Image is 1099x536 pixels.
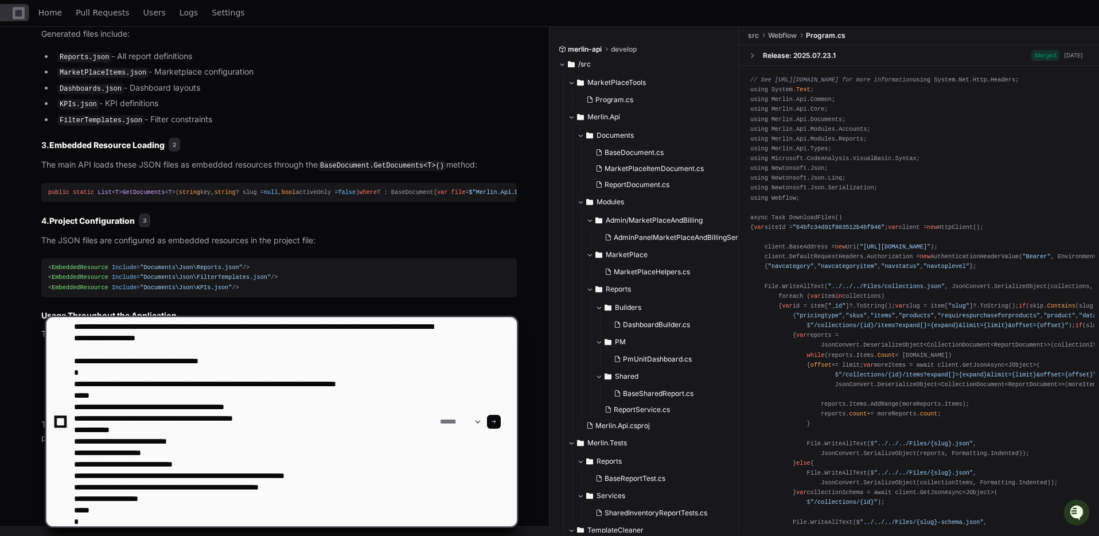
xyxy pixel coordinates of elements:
span: "Documents\Json\Reports.json" [140,264,243,271]
span: "[URL][DOMAIN_NAME]" [860,243,930,250]
div: Release: 2025.07.23.1 [763,51,836,60]
img: 1756235613930-3d25f9e4-fa56-45dd-b3ad-e072dfbd1548 [23,154,32,164]
span: "../../../Files/collections.json" [828,282,945,289]
button: Reports [586,280,758,298]
span: EmbeddedResource [52,284,108,291]
span: Merlin.Api [587,112,620,122]
span: 2 [169,138,180,152]
span: Program.cs [806,31,845,40]
span: MarketPlaceHelpers.cs [614,267,690,277]
span: Pull Requests [76,9,129,16]
button: BaseDocument.cs [591,145,742,161]
span: "Documents\Json\KPIs.json" [140,284,232,291]
span: var [754,223,764,230]
button: /src [559,55,730,73]
span: false [338,189,356,196]
span: [PERSON_NAME] [36,154,93,163]
span: var [888,223,898,230]
span: null [264,189,278,196]
li: - All report definitions [54,50,517,64]
svg: Directory [586,129,593,142]
button: Documents [577,126,749,145]
svg: Directory [595,248,602,262]
span: "Bearer" [1022,253,1050,260]
div: Welcome [11,46,209,64]
button: MarketPlaceHelpers.cs [600,264,751,280]
p: The main API loads these JSON files as embedded resources through the method: [41,158,517,172]
div: [DATE] [1064,51,1083,60]
span: Settings [212,9,244,16]
span: key, ? slug = , activeOnly = [179,189,356,196]
p: Generated files include: [41,28,517,41]
span: Home [38,9,62,16]
li: - KPI definitions [54,97,517,111]
svg: Directory [586,195,593,209]
button: MarketPlaceItemDocument.cs [591,161,742,177]
code: KPIs.json [57,99,99,110]
div: Start new chat [52,86,188,97]
span: $"Merlin.Api.Documents.Json. .json" [469,189,606,196]
span: GetDocuments [122,189,165,196]
a: Powered byPylon [81,179,139,188]
span: Merged [1031,50,1059,61]
span: EmbeddedResource [52,274,108,281]
div: We're available if you need us! [52,97,158,106]
span: < = /> [48,274,278,281]
span: "navcategory" [768,263,814,270]
span: // See [URL][DOMAIN_NAME] for more information [750,76,913,83]
span: T [169,189,172,196]
span: src [748,31,759,40]
img: 8294786374016_798e290d9caffa94fd1d_72.jpg [24,86,45,106]
span: Include [112,264,137,271]
button: Program.cs [582,92,732,108]
span: Reports [606,285,631,294]
code: Dashboards.json [57,84,124,94]
span: Include [112,274,137,281]
span: string [179,189,200,196]
span: 3 [139,213,150,227]
img: PlayerZero [11,11,34,34]
code: Reports.json [57,52,111,63]
div: { = ; streamReader = StreamReader(Assembly.GetAssembly( (BaseDocument))!.GetManifestResourceStrea... [48,188,510,197]
span: < > < >( ) T : BaseDocument [48,189,434,196]
span: < = /> [48,264,250,271]
span: MarketPlace [606,250,648,259]
span: Include [112,284,137,291]
span: • [95,154,99,163]
span: Logs [180,9,198,16]
span: new [835,243,845,250]
button: Merlin.Api [568,108,739,126]
button: MarketPlace [586,246,758,264]
button: AdminPanelMarketPlaceAndBillingService.cs [600,230,760,246]
span: ReportDocument.cs [605,180,669,189]
code: MarketPlaceItems.json [57,68,149,78]
span: merlin-api [568,45,602,54]
span: BaseDocument.cs [605,148,664,157]
p: The JSON files are configured as embedded resources in the project file: [41,234,517,247]
span: public [48,189,69,196]
button: MarketPlaceTools [568,73,739,92]
svg: Directory [568,57,575,71]
svg: Directory [577,76,584,90]
iframe: Open customer support [1062,498,1093,529]
span: file [451,189,466,196]
span: Program.cs [595,95,633,104]
span: "64bfc34d91f803512b4bf946" [793,223,884,230]
strong: Project Configuration [49,216,135,226]
img: 1756235613930-3d25f9e4-fa56-45dd-b3ad-e072dfbd1548 [11,86,32,106]
span: Pylon [114,180,139,188]
span: List [98,189,112,196]
span: Modules [597,197,624,207]
span: string [215,189,236,196]
span: develop [611,45,637,54]
span: EmbeddedResource [52,264,108,271]
span: /src [578,60,591,69]
svg: Directory [595,282,602,296]
code: BaseDocument.GetDocuments<T>() [318,161,446,171]
button: Modules [577,193,749,211]
svg: Directory [577,110,584,124]
span: [DATE] [102,154,125,163]
li: - Dashboard layouts [54,81,517,95]
h3: 3. [41,139,517,153]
